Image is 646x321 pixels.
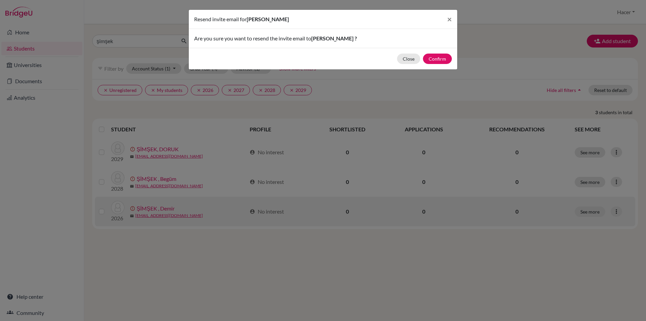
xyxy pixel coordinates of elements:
[397,54,420,64] button: Close
[194,34,452,42] p: Are you sure you want to resend the invite email to
[423,54,452,64] button: Confirm
[311,35,357,41] span: [PERSON_NAME] ?
[247,16,289,22] span: [PERSON_NAME]
[194,16,247,22] span: Resend invite email for
[442,10,457,29] button: Close
[447,14,452,24] span: ×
